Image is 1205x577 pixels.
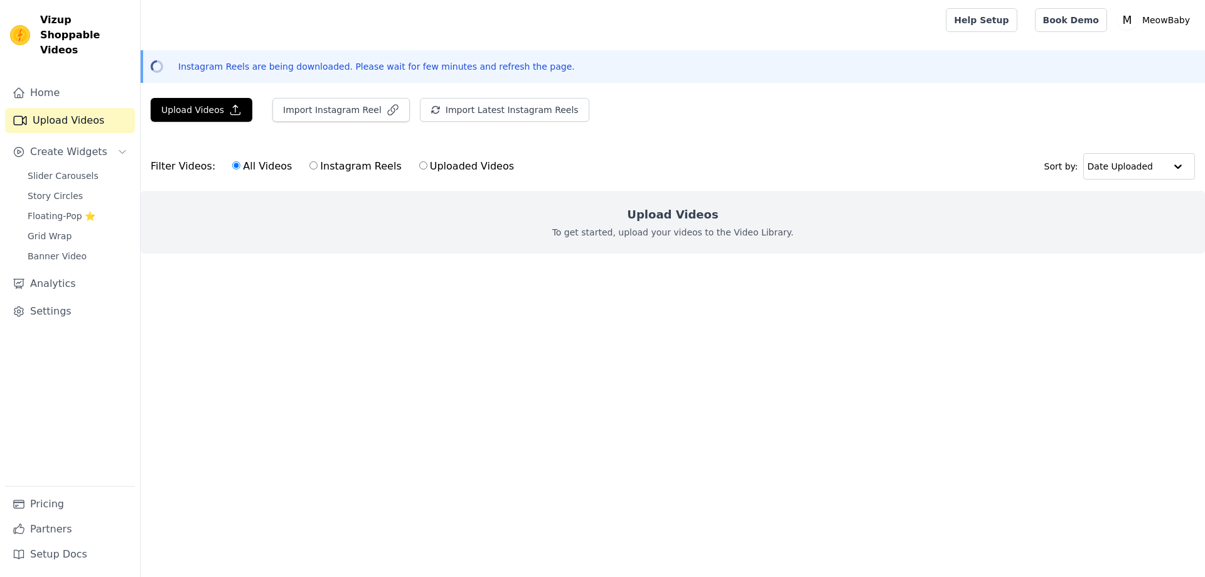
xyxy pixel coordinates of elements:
[419,158,515,175] label: Uploaded Videos
[5,492,135,517] a: Pricing
[5,108,135,133] a: Upload Videos
[309,158,402,175] label: Instagram Reels
[20,167,135,185] a: Slider Carousels
[627,206,718,224] h2: Upload Videos
[232,158,292,175] label: All Videos
[28,230,72,242] span: Grid Wrap
[5,271,135,296] a: Analytics
[178,60,575,73] p: Instagram Reels are being downloaded. Please wait for few minutes and refresh the page.
[151,152,521,181] div: Filter Videos:
[1122,14,1132,26] text: M
[30,144,107,159] span: Create Widgets
[20,247,135,265] a: Banner Video
[28,210,95,222] span: Floating-Pop ⭐
[40,13,130,58] span: Vizup Shoppable Videos
[5,80,135,105] a: Home
[1137,9,1195,31] p: MeowBaby
[20,207,135,225] a: Floating-Pop ⭐
[20,227,135,245] a: Grid Wrap
[20,187,135,205] a: Story Circles
[232,161,240,170] input: All Videos
[28,250,87,262] span: Banner Video
[419,161,427,170] input: Uploaded Videos
[151,98,252,122] button: Upload Videos
[5,517,135,542] a: Partners
[5,299,135,324] a: Settings
[28,190,83,202] span: Story Circles
[1035,8,1107,32] a: Book Demo
[28,170,99,182] span: Slider Carousels
[272,98,410,122] button: Import Instagram Reel
[420,98,589,122] button: Import Latest Instagram Reels
[5,139,135,164] button: Create Widgets
[10,25,30,45] img: Vizup
[1117,9,1195,31] button: M MeowBaby
[5,542,135,567] a: Setup Docs
[1044,153,1196,180] div: Sort by:
[552,226,794,239] p: To get started, upload your videos to the Video Library.
[946,8,1017,32] a: Help Setup
[309,161,318,170] input: Instagram Reels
